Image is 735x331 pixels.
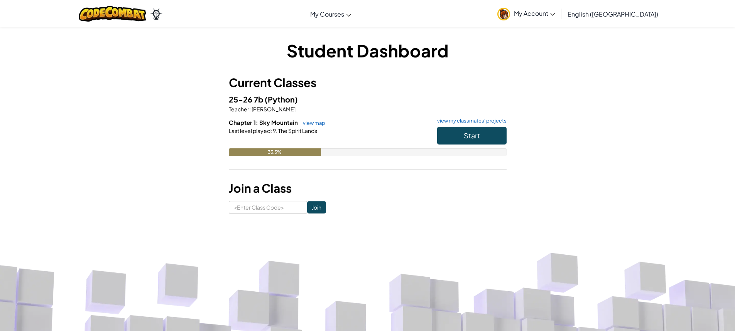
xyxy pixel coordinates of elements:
[229,148,321,156] div: 33.3%
[564,3,662,24] a: English ([GEOGRAPHIC_DATA])
[270,127,272,134] span: :
[307,201,326,213] input: Join
[265,94,298,104] span: (Python)
[493,2,559,26] a: My Account
[229,119,299,126] span: Chapter 1: Sky Mountain
[229,74,507,91] h3: Current Classes
[251,106,296,113] span: [PERSON_NAME]
[277,127,317,134] span: The Spirit Lands
[229,94,265,104] span: 25-26 7b
[437,127,507,144] button: Start
[464,131,480,140] span: Start
[229,180,507,197] h3: Join a Class
[272,127,277,134] span: 9.
[229,39,507,62] h1: Student Dashboard
[433,118,507,123] a: view my classmates' projects
[229,106,249,113] span: Teacher
[306,3,355,24] a: My Courses
[79,6,146,22] img: CodeCombat logo
[514,9,555,17] span: My Account
[229,127,270,134] span: Last level played
[299,120,325,126] a: view map
[249,106,251,113] span: :
[310,10,344,18] span: My Courses
[150,8,162,20] img: Ozaria
[497,8,510,20] img: avatar
[229,201,307,214] input: <Enter Class Code>
[568,10,658,18] span: English ([GEOGRAPHIC_DATA])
